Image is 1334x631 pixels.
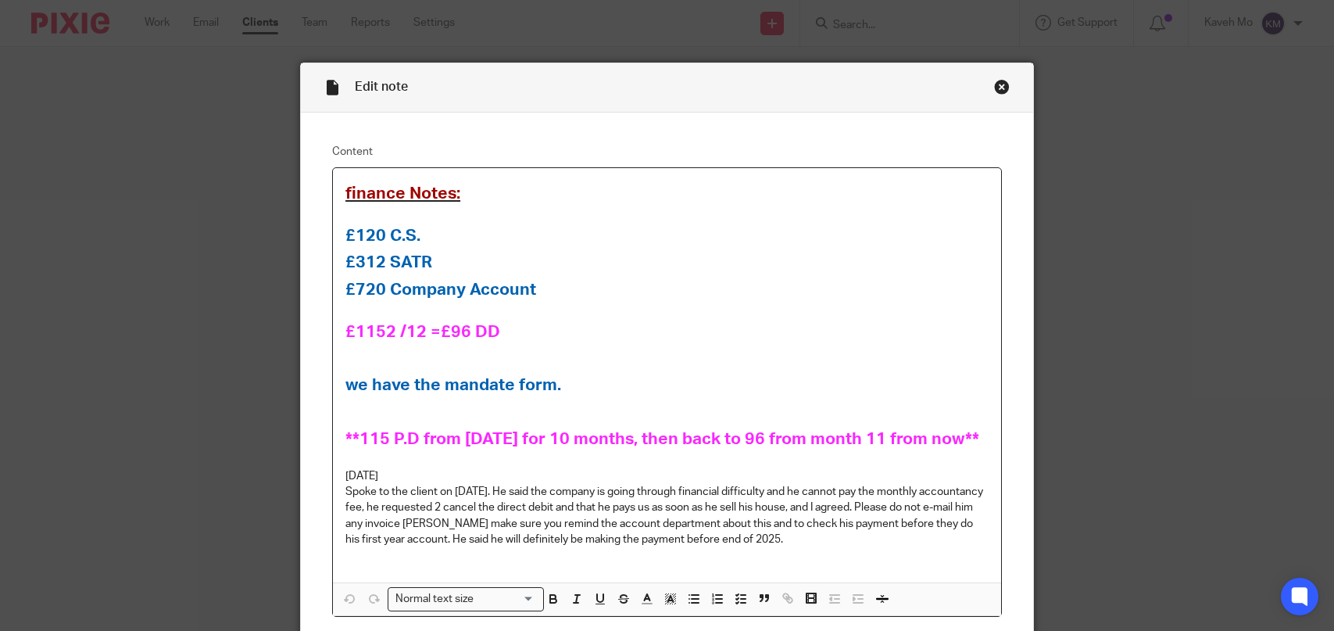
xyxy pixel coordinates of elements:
div: Close this dialog window [994,79,1010,95]
span: £720 Company Account [345,281,536,298]
span: **115 P.D from [DATE] for 10 months, then back to 96 from month 11 from now** [345,431,979,447]
span: £1152 /12 =£96 DD [345,324,500,340]
span: £312 SATR [345,254,432,271]
span: Normal text size [392,591,477,608]
span: £120 C.S. [345,228,420,244]
span: Edit note [355,81,408,93]
span: we have the mandate form. [345,377,561,393]
p: [DATE] [345,468,989,484]
p: Spoke to the client on [DATE]. He said the company is going through financial difficulty and he c... [345,484,989,547]
label: Content [332,144,1002,160]
span: finance Notes: [345,185,460,202]
input: Search for option [478,591,535,608]
div: Search for option [388,587,544,611]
